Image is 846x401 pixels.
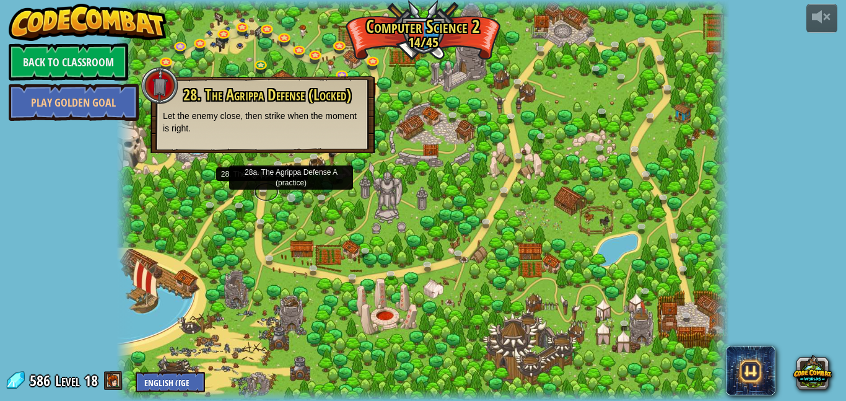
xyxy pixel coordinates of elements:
[30,371,54,390] span: 586
[55,371,80,391] span: Level
[84,371,98,390] span: 18
[183,84,351,105] span: 28. The Agrippa Defense (Locked)
[362,75,377,100] img: level-banner-started.png
[9,43,128,81] a: Back to Classroom
[806,4,837,33] button: Adjust volume
[9,84,139,121] a: Play Golden Goal
[163,110,362,134] p: Let the enemy close, then strike when the moment is right.
[9,4,167,41] img: CodeCombat - Learn how to code by playing a game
